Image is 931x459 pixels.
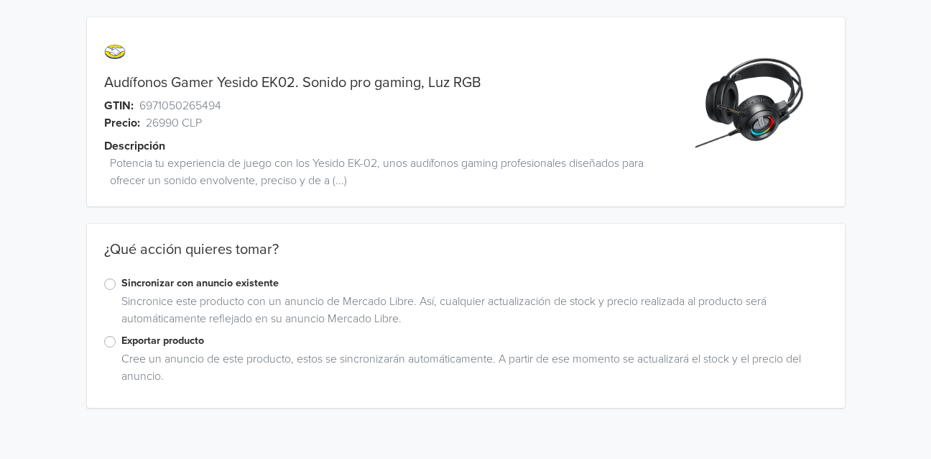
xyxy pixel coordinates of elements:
span: Potencia tu experiencia de juego con los Yesido EK-02, unos audífonos gaming profesionales diseña... [110,155,672,189]
label: Sincronizar con anuncio existente [121,276,828,291]
div: Sincronice este producto con un anuncio de Mercado Libre. Así, cualquier actualización de stock y... [116,293,828,333]
span: 26990 CLP [146,114,202,132]
span: Descripción [104,137,165,155]
div: ¿Qué acción quieres tomar? [87,241,845,276]
div: Cree un anuncio de este producto, estos se sincronizarán automáticamente. A partir de ese momento... [116,350,828,391]
span: Precio: [104,114,140,132]
a: Audífonos Gamer Yesido EK02. Sonido pro gaming, Luz RGB [104,74,481,91]
label: Exportar producto [121,333,828,349]
img: product_image [695,46,804,155]
span: GTIN: [104,97,134,114]
span: 6971050265494 [139,97,221,114]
